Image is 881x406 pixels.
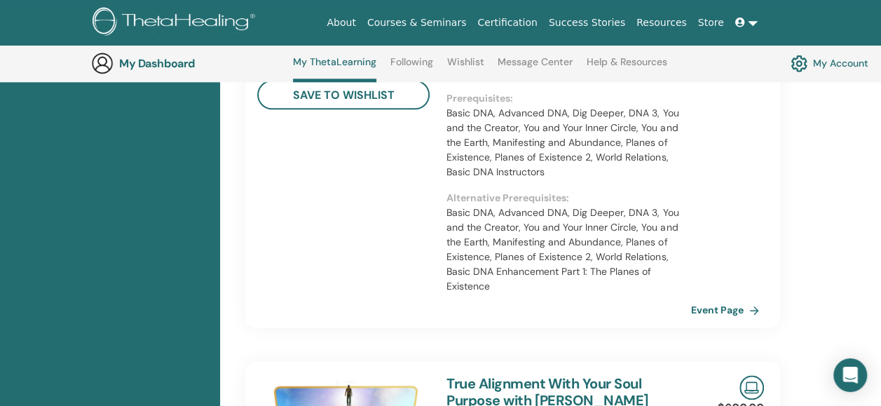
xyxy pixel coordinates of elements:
[447,56,484,79] a: Wishlist
[631,10,692,36] a: Resources
[446,106,691,180] p: Basic DNA, Advanced DNA, Dig Deeper, DNA 3, You and the Creator, You and Your Inner Circle, You a...
[498,56,573,79] a: Message Center
[739,375,764,400] img: Live Online Seminar
[390,56,433,79] a: Following
[543,10,631,36] a: Success Stories
[362,10,472,36] a: Courses & Seminars
[472,10,542,36] a: Certification
[93,7,260,39] img: logo.png
[587,56,667,79] a: Help & Resources
[257,80,430,109] button: save to wishlist
[91,52,114,74] img: generic-user-icon.jpg
[321,10,361,36] a: About
[446,205,691,294] p: Basic DNA, Advanced DNA, Dig Deeper, DNA 3, You and the Creator, You and Your Inner Circle, You a...
[293,56,376,82] a: My ThetaLearning
[691,299,765,320] a: Event Page
[791,51,807,75] img: cog.svg
[119,57,259,70] h3: My Dashboard
[791,51,868,75] a: My Account
[446,191,691,205] p: Alternative Prerequisites :
[692,10,730,36] a: Store
[833,358,867,392] div: Open Intercom Messenger
[446,91,691,106] p: Prerequisites :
